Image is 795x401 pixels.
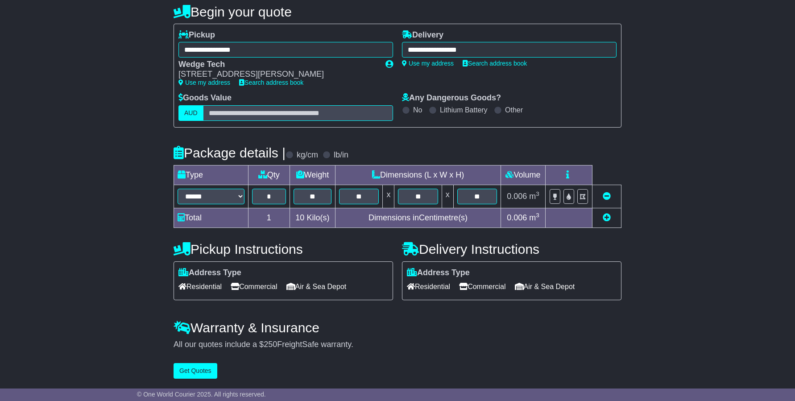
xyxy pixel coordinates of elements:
[174,4,621,19] h4: Begin your quote
[407,268,470,278] label: Address Type
[248,208,290,227] td: 1
[290,208,335,227] td: Kilo(s)
[174,242,393,256] h4: Pickup Instructions
[402,93,501,103] label: Any Dangerous Goods?
[174,340,621,350] div: All our quotes include a $ FreightSafe warranty.
[174,320,621,335] h4: Warranty & Insurance
[178,280,222,294] span: Residential
[178,105,203,121] label: AUD
[334,150,348,160] label: lb/in
[178,60,377,70] div: Wedge Tech
[529,213,539,222] span: m
[442,185,453,208] td: x
[290,165,335,185] td: Weight
[407,280,450,294] span: Residential
[507,213,527,222] span: 0.006
[402,60,454,67] a: Use my address
[536,212,539,219] sup: 3
[507,192,527,201] span: 0.006
[459,280,505,294] span: Commercial
[178,93,232,103] label: Goods Value
[295,213,304,222] span: 10
[174,165,248,185] td: Type
[383,185,394,208] td: x
[178,268,241,278] label: Address Type
[286,280,347,294] span: Air & Sea Depot
[501,165,545,185] td: Volume
[515,280,575,294] span: Air & Sea Depot
[178,79,230,86] a: Use my address
[174,208,248,227] td: Total
[248,165,290,185] td: Qty
[178,30,215,40] label: Pickup
[505,106,523,114] label: Other
[529,192,539,201] span: m
[413,106,422,114] label: No
[536,190,539,197] sup: 3
[335,208,501,227] td: Dimensions in Centimetre(s)
[440,106,488,114] label: Lithium Battery
[463,60,527,67] a: Search address book
[174,145,286,160] h4: Package details |
[603,213,611,222] a: Add new item
[402,30,443,40] label: Delivery
[239,79,303,86] a: Search address book
[174,363,217,379] button: Get Quotes
[178,70,377,79] div: [STREET_ADDRESS][PERSON_NAME]
[137,391,266,398] span: © One World Courier 2025. All rights reserved.
[335,165,501,185] td: Dimensions (L x W x H)
[603,192,611,201] a: Remove this item
[264,340,277,349] span: 250
[231,280,277,294] span: Commercial
[297,150,318,160] label: kg/cm
[402,242,621,256] h4: Delivery Instructions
